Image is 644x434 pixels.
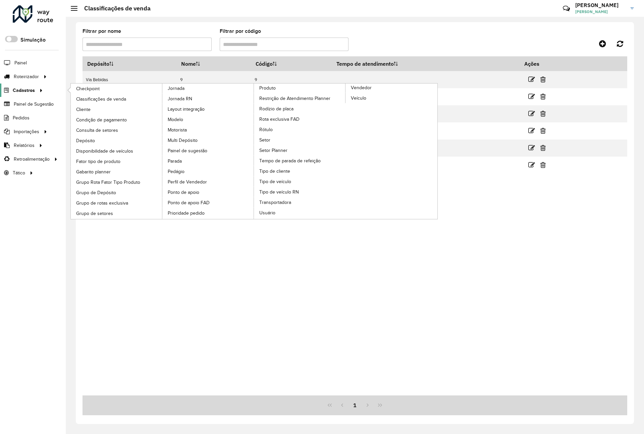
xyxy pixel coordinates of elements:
[575,2,626,8] h3: [PERSON_NAME]
[20,36,46,44] label: Simulação
[259,147,287,154] span: Setor Planner
[176,71,251,88] td: 9
[259,178,291,185] span: Tipo de veículo
[76,85,100,92] span: Checkpoint
[559,1,574,16] a: Contato Rápido
[259,199,291,206] span: Transportadora
[83,27,121,35] label: Filtrar por nome
[71,84,254,219] a: Jornada
[351,84,372,91] span: Vendedor
[254,166,346,176] a: Tipo de cliente
[254,93,346,103] a: Restrição de Atendimento Planner
[71,177,163,187] a: Grupo Rota Fator Tipo Produto
[254,176,346,186] a: Tipo de veículo
[259,168,290,175] span: Tipo de cliente
[162,104,254,114] a: Layout integração
[76,116,127,123] span: Condição de pagamento
[14,142,35,149] span: Relatórios
[540,160,546,169] a: Excluir
[254,145,346,155] a: Setor Planner
[13,169,25,176] span: Tático
[220,27,261,35] label: Filtrar por código
[168,147,207,154] span: Painel de sugestão
[76,148,133,155] span: Disponibilidade de veículos
[162,208,254,218] a: Prioridade pedido
[254,124,346,134] a: Rótulo
[259,116,300,123] span: Rota exclusiva FAD
[259,137,270,144] span: Setor
[254,187,346,197] a: Tipo de veículo RN
[162,187,254,197] a: Ponto de apoio
[528,92,535,101] a: Editar
[14,101,54,108] span: Painel de Sugestão
[76,210,113,217] span: Grupo de setores
[528,75,535,84] a: Editar
[251,71,332,88] td: 9
[71,146,163,156] a: Disponibilidade de veículos
[254,104,346,114] a: Rodízio de placa
[76,158,120,165] span: Fator tipo de produto
[83,71,176,88] td: Via Bebidas
[168,126,187,133] span: Motorista
[259,157,321,164] span: Tempo de parada de refeição
[77,5,151,12] h2: Classificações de venda
[259,126,273,133] span: Rótulo
[168,106,205,113] span: Layout integração
[259,209,275,216] span: Usuário
[71,115,163,125] a: Condição de pagamento
[71,167,163,177] a: Gabarito planner
[520,57,560,71] th: Ações
[162,156,254,166] a: Parada
[168,158,182,165] span: Parada
[540,143,546,152] a: Excluir
[176,57,251,71] th: Nome
[71,156,163,166] a: Fator tipo de produto
[540,109,546,118] a: Excluir
[162,125,254,135] a: Motorista
[162,146,254,156] a: Painel de sugestão
[575,9,626,15] span: [PERSON_NAME]
[71,125,163,135] a: Consulta de setores
[13,87,35,94] span: Cadastros
[162,114,254,124] a: Modelo
[168,189,199,196] span: Ponto de apoio
[168,168,184,175] span: Pedágio
[76,179,140,186] span: Grupo Rota Fator Tipo Produto
[162,166,254,176] a: Pedágio
[254,114,346,124] a: Rota exclusiva FAD
[254,84,437,219] a: Vendedor
[528,143,535,152] a: Editar
[168,199,210,206] span: Ponto de apoio FAD
[332,57,520,71] th: Tempo de atendimento
[259,105,293,112] span: Rodízio de placa
[254,208,346,218] a: Usuário
[14,73,39,80] span: Roteirizador
[168,116,183,123] span: Modelo
[540,126,546,135] a: Excluir
[168,137,198,144] span: Multi Depósito
[259,85,276,92] span: Produto
[71,208,163,218] a: Grupo de setores
[14,156,50,163] span: Retroalimentação
[348,399,361,412] button: 1
[14,59,27,66] span: Painel
[13,114,30,121] span: Pedidos
[162,198,254,208] a: Ponto de apoio FAD
[76,127,118,134] span: Consulta de setores
[528,126,535,135] a: Editar
[254,197,346,207] a: Transportadora
[71,84,163,94] a: Checkpoint
[71,104,163,114] a: Cliente
[162,135,254,145] a: Multi Depósito
[14,128,39,135] span: Importações
[345,93,437,103] a: Veículo
[76,168,111,175] span: Gabarito planner
[162,94,254,104] a: Jornada RN
[76,137,95,144] span: Depósito
[251,57,332,71] th: Código
[254,156,346,166] a: Tempo de parada de refeição
[71,135,163,146] a: Depósito
[528,160,535,169] a: Editar
[168,95,192,102] span: Jornada RN
[76,106,91,113] span: Cliente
